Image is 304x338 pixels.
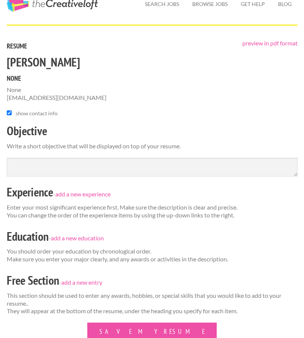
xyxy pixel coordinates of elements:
h2: Experience [7,184,53,201]
h2: Free Section [7,272,59,289]
label: show contact info [16,109,58,117]
a: preview in pdf format [242,39,298,47]
a: add a new experience [55,190,111,198]
h2: Education [7,228,49,245]
p: Enter your most significant experience first. Make sure the description is clear and precise. You... [7,204,298,219]
h5: Resume [7,41,298,51]
h5: None [7,74,298,83]
a: add a new entry [61,279,102,286]
div: - [7,226,298,247]
p: None [EMAIL_ADDRESS][DOMAIN_NAME] [7,86,298,102]
p: Write a short objective that will be displayed on top of your resume. [7,142,298,150]
div: - [7,183,298,204]
a: add a new education [51,235,104,242]
p: This section should be used to enter any awards, hobbies, or special skills that you would like t... [7,292,298,315]
h2: [PERSON_NAME] [7,54,298,71]
h2: Objective [7,122,298,139]
div: - [7,271,298,292]
p: You should order your education by chronological order. Make sure you enter your major clearly, a... [7,247,298,263]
